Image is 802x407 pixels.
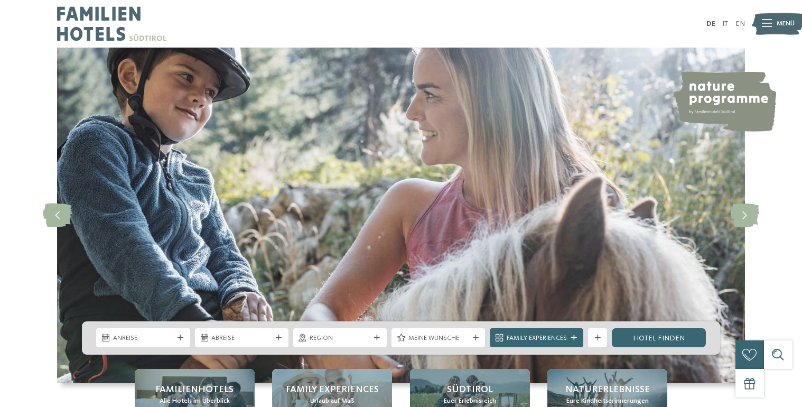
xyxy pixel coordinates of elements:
[672,71,776,132] img: nature programme by Familienhotels Südtirol
[211,334,272,343] span: Abreise
[408,334,469,343] span: Meine Wünsche
[706,20,715,27] a: DE
[612,328,705,347] a: Hotel finden
[310,396,354,406] span: Urlaub auf Maß
[113,334,173,343] span: Anreise
[286,383,379,396] span: Family Experiences
[565,383,650,396] span: Naturerlebnisse
[447,383,493,396] span: Südtirol
[57,48,745,383] img: Familienhotels Südtirol: The happy family places
[160,396,230,406] span: Alle Hotels im Überblick
[310,334,370,343] span: Region
[735,20,745,27] a: EN
[722,20,728,27] a: IT
[777,19,795,29] span: Menü
[444,396,496,406] span: Euer Erlebnisreich
[507,334,567,343] span: Family Experiences
[155,383,234,396] span: Familienhotels
[566,396,649,406] span: Eure Kindheitserinnerungen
